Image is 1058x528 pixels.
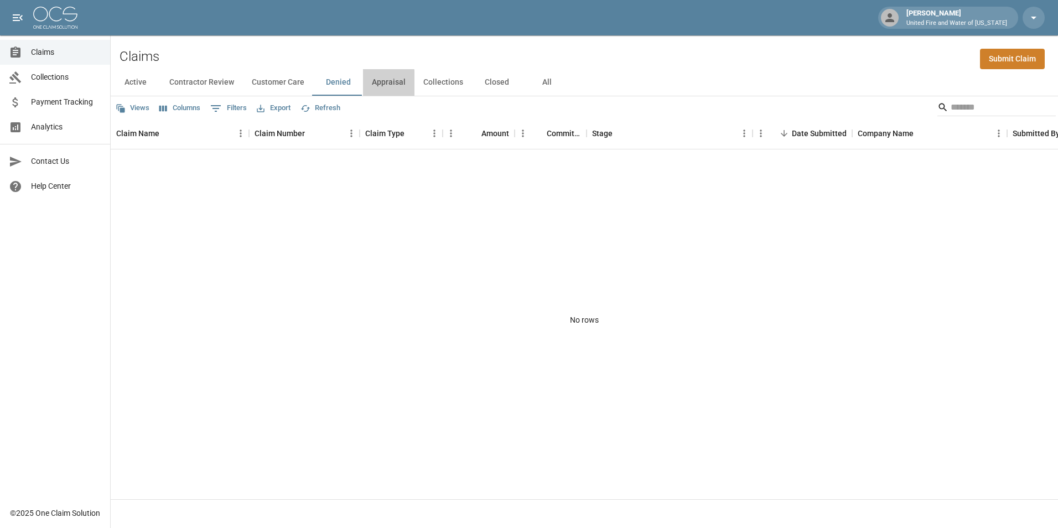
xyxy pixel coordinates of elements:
[753,118,852,149] div: Date Submitted
[852,118,1007,149] div: Company Name
[776,126,792,141] button: Sort
[426,125,443,142] button: Menu
[587,118,753,149] div: Stage
[515,118,587,149] div: Committed Amount
[736,125,753,142] button: Menu
[906,19,1007,28] p: United Fire and Water of [US_STATE]
[31,46,101,58] span: Claims
[111,118,249,149] div: Claim Name
[937,99,1056,118] div: Search
[515,125,531,142] button: Menu
[111,149,1058,491] div: No rows
[208,100,250,117] button: Show filters
[298,100,343,117] button: Refresh
[313,69,363,96] button: Denied
[31,71,101,83] span: Collections
[157,100,203,117] button: Select columns
[404,126,420,141] button: Sort
[592,118,613,149] div: Stage
[10,508,100,519] div: © 2025 One Claim Solution
[243,69,313,96] button: Customer Care
[249,118,360,149] div: Claim Number
[31,121,101,133] span: Analytics
[360,118,443,149] div: Claim Type
[7,7,29,29] button: open drawer
[120,49,159,65] h2: Claims
[363,69,414,96] button: Appraisal
[113,100,152,117] button: Views
[990,125,1007,142] button: Menu
[466,126,481,141] button: Sort
[365,118,404,149] div: Claim Type
[531,126,547,141] button: Sort
[547,118,581,149] div: Committed Amount
[902,8,1012,28] div: [PERSON_NAME]
[443,125,459,142] button: Menu
[31,180,101,192] span: Help Center
[980,49,1045,69] a: Submit Claim
[254,100,293,117] button: Export
[305,126,320,141] button: Sort
[31,156,101,167] span: Contact Us
[160,69,243,96] button: Contractor Review
[613,126,628,141] button: Sort
[116,118,159,149] div: Claim Name
[472,69,522,96] button: Closed
[753,125,769,142] button: Menu
[159,126,175,141] button: Sort
[111,69,1058,96] div: dynamic tabs
[232,125,249,142] button: Menu
[443,118,515,149] div: Amount
[522,69,572,96] button: All
[414,69,472,96] button: Collections
[255,118,305,149] div: Claim Number
[481,118,509,149] div: Amount
[792,118,847,149] div: Date Submitted
[31,96,101,108] span: Payment Tracking
[33,7,77,29] img: ocs-logo-white-transparent.png
[914,126,929,141] button: Sort
[343,125,360,142] button: Menu
[858,118,914,149] div: Company Name
[111,69,160,96] button: Active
